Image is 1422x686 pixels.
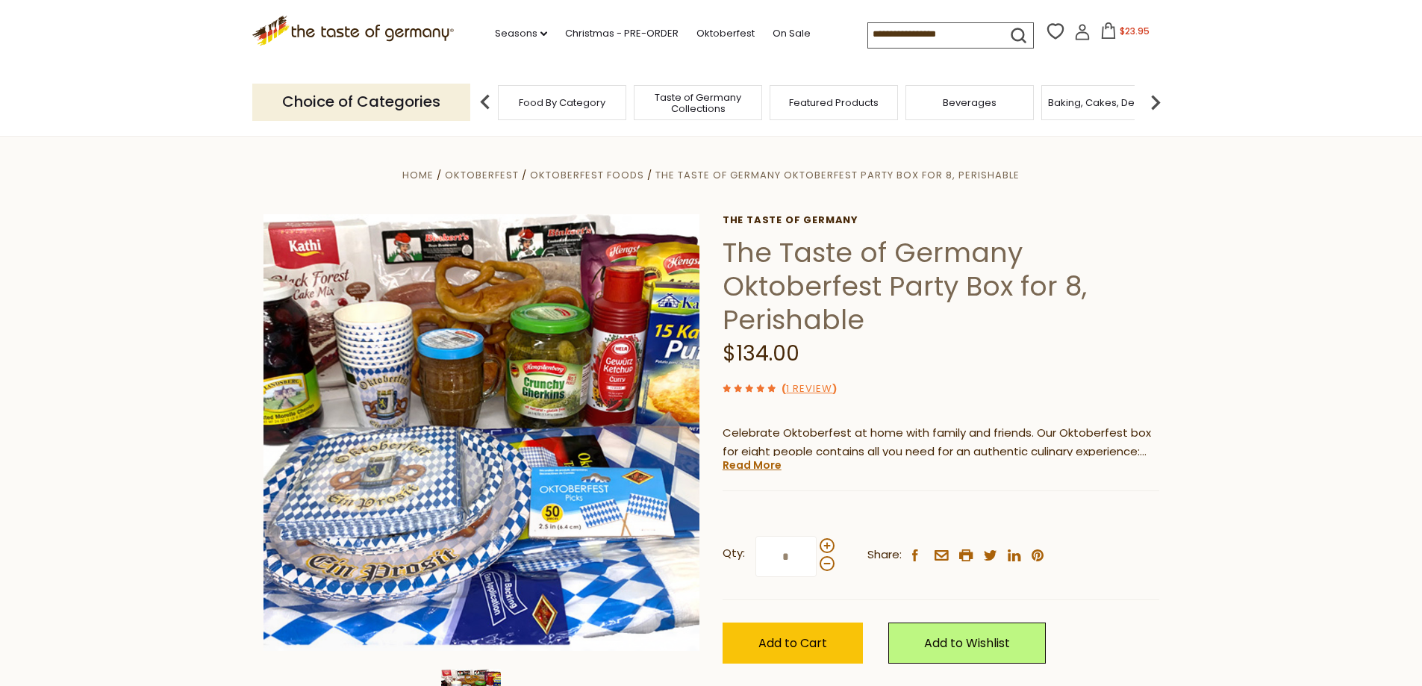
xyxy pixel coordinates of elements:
[723,623,863,664] button: Add to Cart
[888,623,1046,664] a: Add to Wishlist
[1094,22,1157,45] button: $23.95
[723,339,799,368] span: $134.00
[723,544,745,563] strong: Qty:
[723,236,1159,337] h1: The Taste of Germany Oktoberfest Party Box for 8, Perishable
[696,25,755,42] a: Oktoberfest
[1141,87,1170,117] img: next arrow
[867,546,902,564] span: Share:
[402,168,434,182] a: Home
[495,25,547,42] a: Seasons
[445,168,519,182] a: Oktoberfest
[1048,97,1164,108] a: Baking, Cakes, Desserts
[782,381,837,396] span: ( )
[1120,25,1150,37] span: $23.95
[252,84,470,120] p: Choice of Categories
[758,634,827,652] span: Add to Cart
[789,97,879,108] a: Featured Products
[565,25,679,42] a: Christmas - PRE-ORDER
[519,97,605,108] a: Food By Category
[943,97,997,108] a: Beverages
[470,87,500,117] img: previous arrow
[638,92,758,114] a: Taste of Germany Collections
[723,214,1159,226] a: The Taste of Germany
[755,536,817,577] input: Qty:
[723,458,782,473] a: Read More
[773,25,811,42] a: On Sale
[723,424,1159,461] p: Celebrate Oktoberfest at home with family and friends. Our Oktoberfest box for eight people conta...
[263,214,700,651] img: The Taste of Germany Oktoberfest Party Box for 8, Perishable
[655,168,1020,182] a: The Taste of Germany Oktoberfest Party Box for 8, Perishable
[530,168,644,182] a: Oktoberfest Foods
[786,381,832,397] a: 1 Review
